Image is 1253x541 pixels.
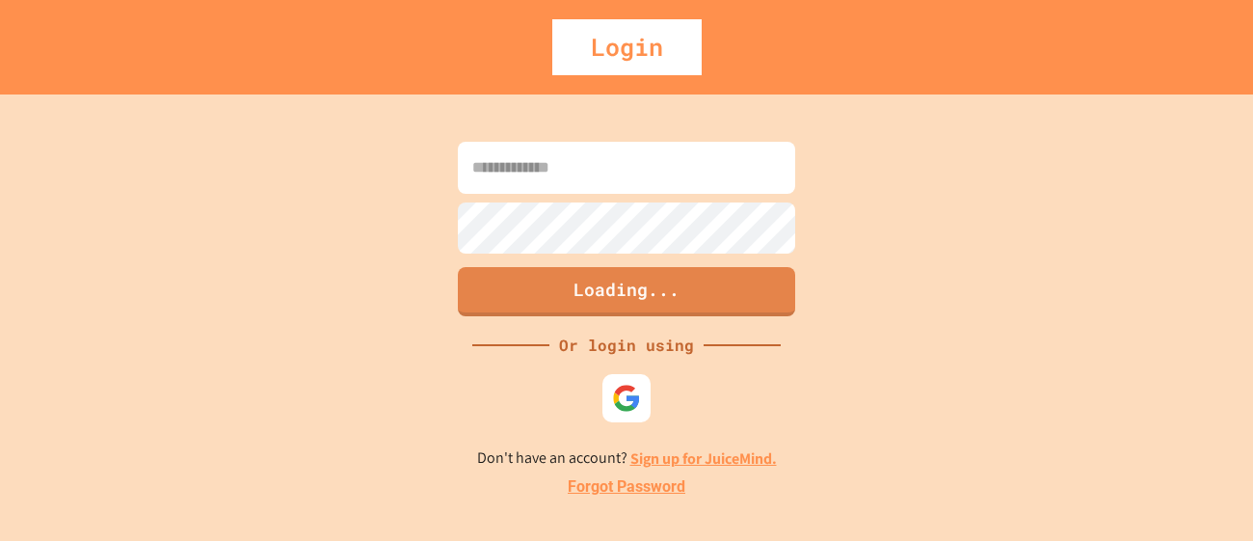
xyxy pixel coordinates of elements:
p: Don't have an account? [477,446,777,471]
img: google-icon.svg [612,384,641,413]
button: Loading... [458,267,795,316]
div: Login [552,19,702,75]
a: Forgot Password [568,475,685,499]
div: Or login using [549,334,704,357]
a: Sign up for JuiceMind. [630,448,777,469]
